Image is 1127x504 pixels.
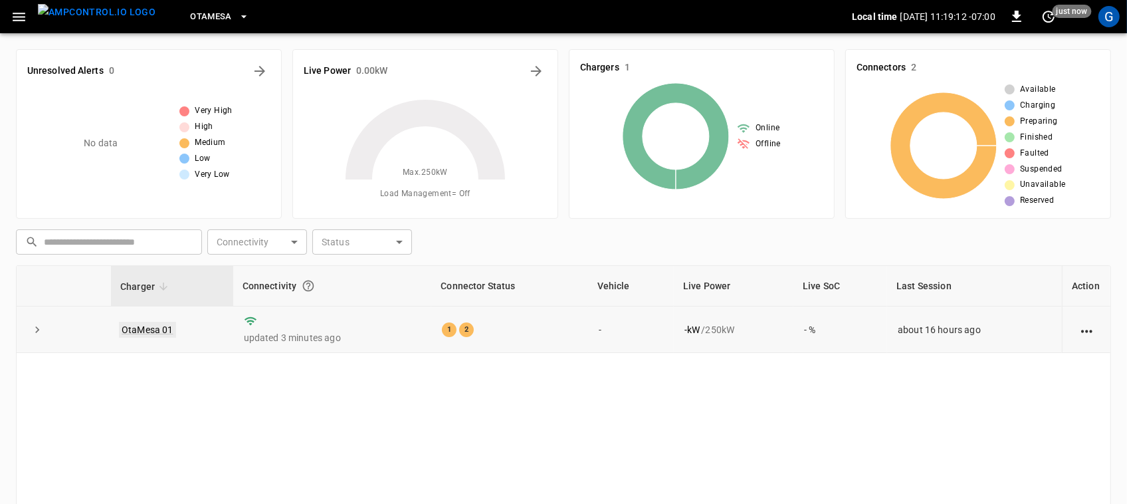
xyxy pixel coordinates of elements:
div: profile-icon [1098,6,1120,27]
th: Live Power [674,266,793,307]
button: All Alerts [249,61,270,82]
h6: 0 [109,64,114,78]
p: Local time [852,10,898,23]
div: 2 [459,322,474,337]
span: Max. 250 kW [403,166,448,180]
button: Connection between the charger and our software. [296,274,320,298]
div: action cell options [1078,323,1095,336]
th: Last Session [887,266,1062,307]
a: OtaMesa 01 [119,322,176,338]
p: - kW [684,323,700,336]
span: Very High [195,104,233,118]
button: OtaMesa [185,4,255,30]
p: updated 3 minutes ago [244,331,421,344]
span: Finished [1020,131,1053,144]
span: Charger [120,279,172,295]
span: Charging [1020,99,1055,112]
span: Preparing [1020,115,1058,128]
span: Reserved [1020,194,1054,207]
p: No data [84,136,118,150]
h6: Unresolved Alerts [27,64,104,78]
td: about 16 hours ago [887,307,1062,353]
span: Available [1020,83,1056,96]
div: Connectivity [243,274,423,298]
button: set refresh interval [1038,6,1059,27]
button: expand row [27,320,47,340]
span: Faulted [1020,147,1049,160]
h6: Live Power [304,64,351,78]
span: High [195,120,213,134]
td: - % [793,307,887,353]
span: Offline [756,138,781,151]
span: OtaMesa [190,9,232,25]
div: / 250 kW [684,323,783,336]
td: - [588,307,674,353]
h6: Connectors [857,61,906,75]
h6: 1 [625,61,630,75]
th: Connector Status [431,266,587,307]
th: Live SoC [793,266,887,307]
span: Medium [195,136,225,150]
span: Suspended [1020,163,1063,176]
span: Unavailable [1020,178,1065,191]
span: just now [1053,5,1092,18]
button: Energy Overview [526,61,547,82]
span: Low [195,152,210,166]
div: 1 [442,322,457,337]
img: ampcontrol.io logo [38,4,155,21]
span: Load Management = Off [380,188,470,201]
h6: Chargers [580,61,619,75]
p: [DATE] 11:19:12 -07:00 [900,10,995,23]
span: Very Low [195,168,229,182]
th: Vehicle [588,266,674,307]
h6: 2 [911,61,916,75]
span: Online [756,122,779,135]
h6: 0.00 kW [356,64,388,78]
th: Action [1062,266,1110,307]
